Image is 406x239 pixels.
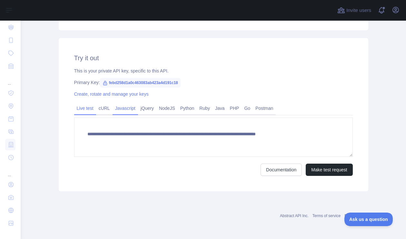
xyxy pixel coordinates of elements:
button: Make test request [306,164,352,176]
h2: Try it out [74,53,353,62]
div: ... [5,73,15,86]
div: ... [5,165,15,177]
iframe: Toggle Customer Support [344,213,393,226]
a: NodeJS [156,103,178,113]
a: Ruby [197,103,213,113]
button: Invite users [336,5,372,15]
a: Javascript [113,103,138,113]
a: Go [242,103,253,113]
a: Documentation [261,164,302,176]
span: febd258d1a0c463083ab423a4d191c18 [100,78,181,88]
a: jQuery [138,103,156,113]
a: Python [178,103,197,113]
a: Terms of service [312,214,341,218]
a: Java [213,103,227,113]
span: Invite users [346,7,371,14]
div: This is your private API key, specific to this API. [74,68,353,74]
a: Live test [74,103,96,113]
a: Create, rotate and manage your keys [74,91,149,97]
a: Postman [253,103,276,113]
a: cURL [96,103,113,113]
a: Abstract API Inc. [280,214,309,218]
div: Primary Key: [74,79,353,86]
a: PHP [227,103,242,113]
